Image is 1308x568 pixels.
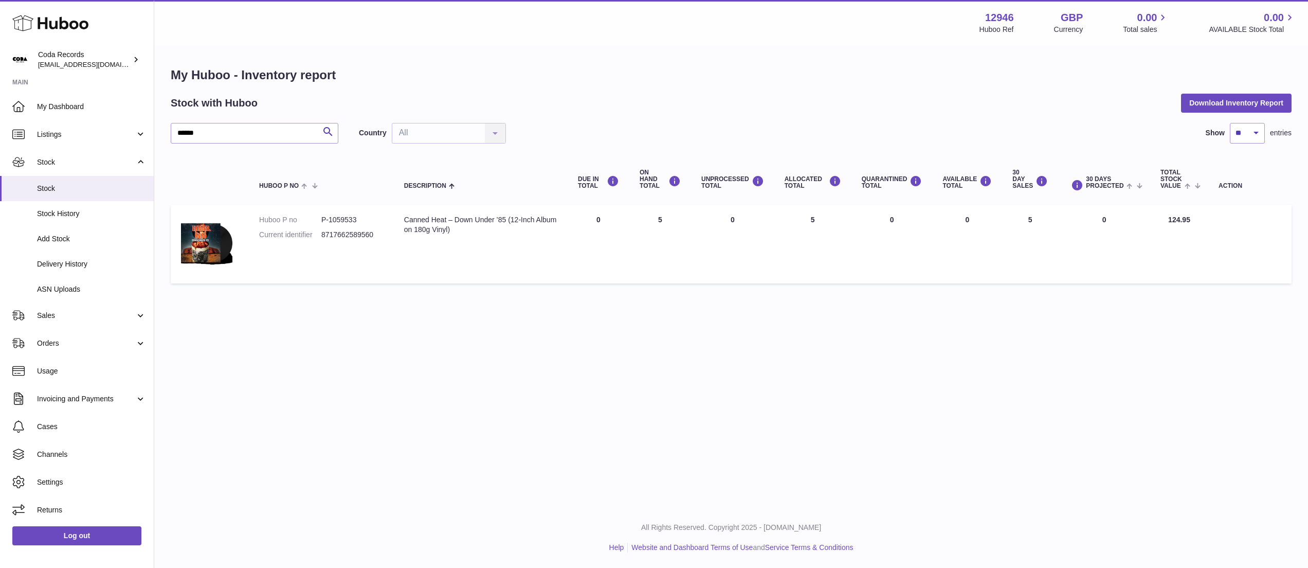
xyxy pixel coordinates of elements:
div: ALLOCATED Total [785,175,841,189]
img: product image [181,215,232,271]
a: 0.00 Total sales [1123,11,1169,34]
span: 124.95 [1168,216,1190,224]
span: Returns [37,505,146,515]
span: Orders [37,339,135,348]
span: Usage [37,366,146,376]
div: AVAILABLE Total [942,175,992,189]
span: 0.00 [1137,11,1157,25]
td: 5 [774,205,851,283]
h1: My Huboo - Inventory report [171,67,1292,83]
div: Huboo Ref [979,25,1014,34]
a: 0.00 AVAILABLE Stock Total [1209,11,1296,34]
td: 5 [629,205,691,283]
span: AVAILABLE Stock Total [1209,25,1296,34]
span: 0.00 [1264,11,1284,25]
p: All Rights Reserved. Copyright 2025 - [DOMAIN_NAME] [162,523,1300,532]
li: and [628,543,853,553]
img: haz@pcatmedia.com [12,52,28,67]
span: entries [1270,128,1292,138]
span: Delivery History [37,259,146,269]
td: 0 [932,205,1002,283]
td: 0 [1058,205,1150,283]
div: Currency [1054,25,1083,34]
label: Show [1206,128,1225,138]
span: Total stock value [1160,169,1182,190]
div: 30 DAY SALES [1012,169,1048,190]
div: QUARANTINED Total [862,175,922,189]
span: Stock [37,157,135,167]
span: Sales [37,311,135,321]
td: 0 [568,205,629,283]
div: DUE IN TOTAL [578,175,619,189]
dd: 8717662589560 [321,230,384,240]
span: Description [404,183,446,189]
span: [EMAIL_ADDRESS][DOMAIN_NAME] [38,60,151,68]
a: Service Terms & Conditions [765,543,853,552]
span: Stock [37,184,146,193]
span: Channels [37,450,146,459]
span: Add Stock [37,234,146,244]
span: Stock History [37,209,146,219]
span: Total sales [1123,25,1169,34]
a: Website and Dashboard Terms of Use [631,543,753,552]
a: Help [609,543,624,552]
button: Download Inventory Report [1181,94,1292,112]
div: UNPROCESSED Total [701,175,764,189]
dd: P-1059533 [321,215,384,225]
label: Country [359,128,387,138]
a: Log out [12,526,141,545]
div: Coda Records [38,50,131,69]
strong: GBP [1061,11,1083,25]
td: 5 [1002,205,1058,283]
span: Listings [37,130,135,139]
span: Invoicing and Payments [37,394,135,404]
span: 0 [890,216,894,224]
span: Settings [37,477,146,487]
span: ASN Uploads [37,285,146,294]
span: Cases [37,422,146,432]
div: ON HAND Total [640,169,681,190]
dt: Current identifier [259,230,321,240]
span: My Dashboard [37,102,146,112]
h2: Stock with Huboo [171,96,258,110]
div: Canned Heat – Down Under ’85 (12-Inch Album on 180g Vinyl) [404,215,557,235]
span: 30 DAYS PROJECTED [1086,176,1123,189]
span: Huboo P no [259,183,299,189]
strong: 12946 [985,11,1014,25]
dt: Huboo P no [259,215,321,225]
div: Action [1219,183,1281,189]
td: 0 [691,205,774,283]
